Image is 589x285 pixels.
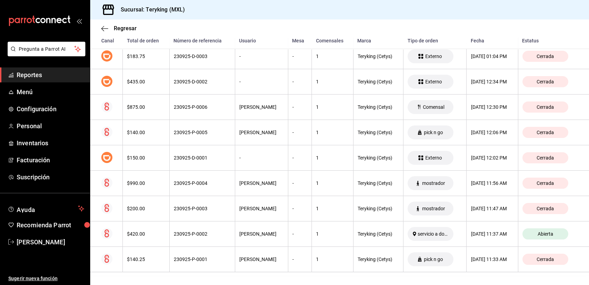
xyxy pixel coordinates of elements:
div: $420.00 [127,231,165,237]
span: pick n go [421,130,446,135]
div: [PERSON_NAME] [239,104,284,110]
span: pick n go [421,256,446,262]
button: open_drawer_menu [76,18,82,24]
div: Marca [357,38,399,43]
div: Teryking (Cetys) [358,206,399,211]
div: Teryking (Cetys) [358,155,399,161]
div: [PERSON_NAME] [239,130,284,135]
div: Teryking (Cetys) [358,130,399,135]
div: [DATE] 01:04 PM [471,54,513,59]
span: Externo [422,79,444,84]
div: 1 [316,180,349,186]
span: Reportes [17,70,84,80]
div: [DATE] 12:30 PM [471,104,513,110]
div: [DATE] 11:47 AM [471,206,513,211]
div: - [239,79,284,84]
div: 1 [316,231,349,237]
span: Externo [422,155,444,161]
div: Total de orden [127,38,165,43]
div: [DATE] 12:34 PM [471,79,513,84]
div: Canal [101,38,119,43]
div: 1 [316,79,349,84]
div: - [292,231,307,237]
div: $200.00 [127,206,165,211]
div: $990.00 [127,180,165,186]
div: $140.25 [127,256,165,262]
div: 230925-P-0001 [174,256,231,262]
div: $183.75 [127,54,165,59]
div: 230925-P-0005 [174,130,231,135]
div: $150.00 [127,155,165,161]
div: 1 [316,104,349,110]
div: Teryking (Cetys) [358,54,399,59]
div: 1 [316,206,349,211]
div: 1 [316,256,349,262]
span: Cerrada [534,256,557,262]
div: Usuario [239,38,284,43]
span: Configuración [17,104,84,114]
div: - [292,256,307,262]
span: mostrador [419,206,447,211]
div: 230925-D-0002 [174,79,231,84]
div: - [292,54,307,59]
div: - [292,130,307,135]
div: - [239,54,284,59]
div: Mesa [292,38,307,43]
div: $140.00 [127,130,165,135]
span: Ayuda [17,204,75,213]
div: [DATE] 12:06 PM [471,130,513,135]
div: 230925-P-0006 [174,104,231,110]
div: [PERSON_NAME] [239,180,284,186]
div: [PERSON_NAME] [239,206,284,211]
span: Cerrada [534,130,557,135]
div: - [292,180,307,186]
div: Teryking (Cetys) [358,180,399,186]
span: Personal [17,121,84,131]
div: - [292,79,307,84]
div: 230925-P-0002 [174,231,231,237]
div: 1 [316,155,349,161]
span: servicio a domicilio [415,231,451,237]
span: Externo [422,54,444,59]
span: Cerrada [534,180,557,186]
div: 230925-P-0004 [174,180,231,186]
span: Cerrada [534,155,557,161]
span: [PERSON_NAME] [17,237,84,247]
span: Cerrada [534,79,557,84]
div: $875.00 [127,104,165,110]
span: Cerrada [534,104,557,110]
div: Teryking (Cetys) [358,256,399,262]
div: Teryking (Cetys) [358,104,399,110]
div: Fecha [471,38,514,43]
div: - [292,155,307,161]
div: [DATE] 11:33 AM [471,256,513,262]
button: Regresar [101,25,137,32]
span: Pregunta a Parrot AI [19,46,75,53]
span: Facturación [17,155,84,165]
div: 1 [316,54,349,59]
h3: Sucursal: Teryking (MXL) [115,6,185,14]
span: Regresar [114,25,137,32]
button: Pregunta a Parrot AI [8,42,85,56]
span: Suscripción [17,172,84,182]
div: [DATE] 11:37 AM [471,231,513,237]
div: $435.00 [127,79,165,84]
span: Abierta [535,231,556,237]
div: - [292,104,307,110]
div: [DATE] 11:56 AM [471,180,513,186]
span: mostrador [419,180,447,186]
div: Número de referencia [173,38,231,43]
div: - [239,155,284,161]
span: Menú [17,87,84,97]
div: [PERSON_NAME] [239,256,284,262]
span: Cerrada [534,206,557,211]
span: Sugerir nueva función [8,275,84,282]
div: Tipo de orden [408,38,462,43]
div: - [292,206,307,211]
div: [PERSON_NAME] [239,231,284,237]
a: Pregunta a Parrot AI [5,50,85,58]
div: Teryking (Cetys) [358,231,399,237]
div: Teryking (Cetys) [358,79,399,84]
div: [DATE] 12:02 PM [471,155,513,161]
div: Comensales [316,38,349,43]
